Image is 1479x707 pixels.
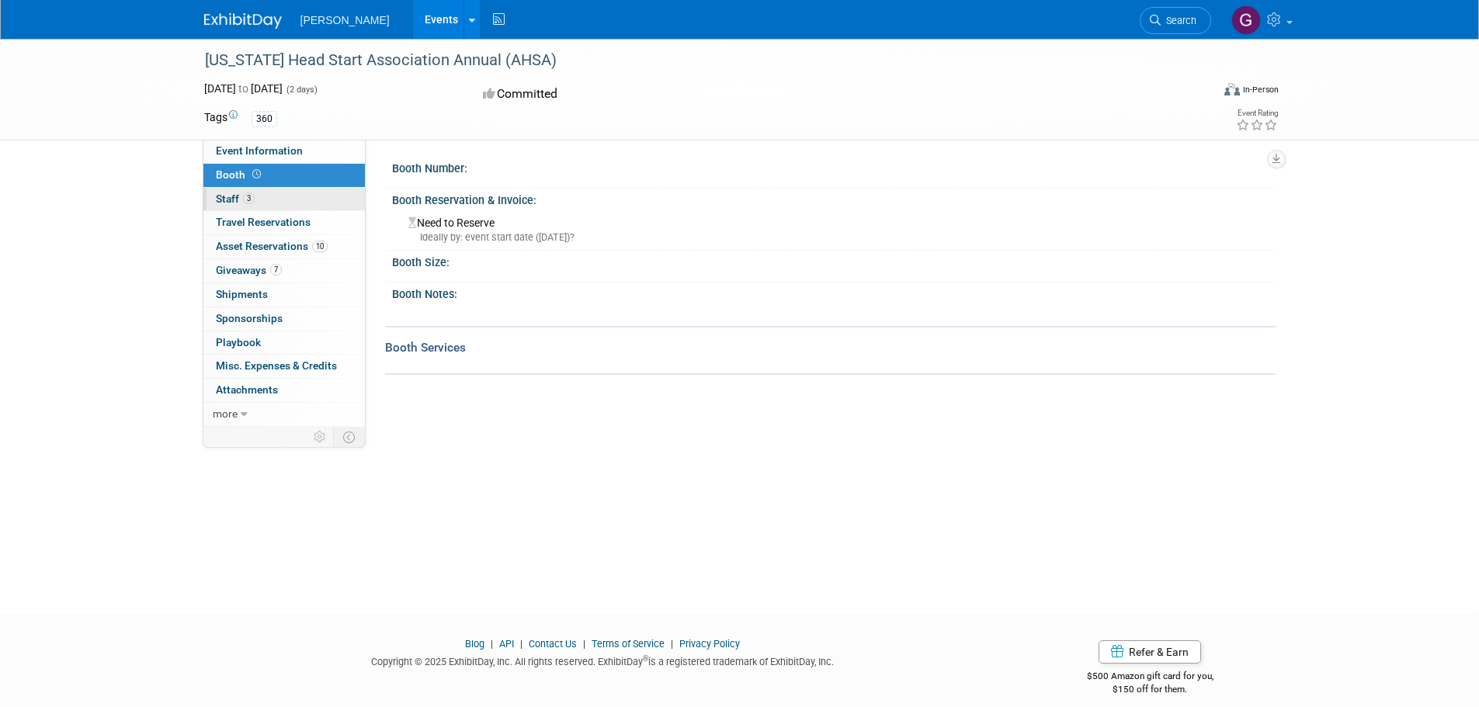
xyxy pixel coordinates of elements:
[1140,7,1211,34] a: Search
[203,164,365,187] a: Booth
[516,638,526,650] span: |
[204,109,238,127] td: Tags
[487,638,497,650] span: |
[529,638,577,650] a: Contact Us
[203,235,365,258] a: Asset Reservations10
[408,230,1264,244] div: Ideally by: event start date ([DATE])?
[203,355,365,378] a: Misc. Expenses & Credits
[203,188,365,211] a: Staff3
[333,427,365,447] td: Toggle Event Tabs
[392,282,1276,302] div: Booth Notes:
[385,339,1276,356] div: Booth Services
[270,264,282,276] span: 7
[478,81,821,108] div: Committed
[1025,683,1276,696] div: $150 off for them.
[216,359,337,372] span: Misc. Expenses & Credits
[204,13,282,29] img: ExhibitDay
[1025,660,1276,695] div: $500 Amazon gift card for you,
[216,288,268,300] span: Shipments
[216,264,282,276] span: Giveaways
[404,211,1264,244] div: Need to Reserve
[1236,109,1278,117] div: Event Rating
[216,336,261,348] span: Playbook
[465,638,484,650] a: Blog
[200,47,1188,75] div: [US_STATE] Head Start Association Annual (AHSA)
[1242,84,1279,95] div: In-Person
[249,168,264,180] span: Booth not reserved yet
[285,85,318,95] span: (2 days)
[579,638,589,650] span: |
[392,251,1276,270] div: Booth Size:
[216,312,283,324] span: Sponsorships
[203,307,365,331] a: Sponsorships
[204,82,283,95] span: [DATE] [DATE]
[203,403,365,426] a: more
[1231,5,1261,35] img: Greg Friesen
[499,638,514,650] a: API
[392,157,1276,176] div: Booth Number:
[236,82,251,95] span: to
[203,379,365,402] a: Attachments
[307,427,334,447] td: Personalize Event Tab Strip
[216,192,255,205] span: Staff
[213,407,238,420] span: more
[204,651,1002,669] div: Copyright © 2025 ExhibitDay, Inc. All rights reserved. ExhibitDay is a registered trademark of Ex...
[392,189,1276,208] div: Booth Reservation & Invoice:
[216,216,311,228] span: Travel Reservations
[203,283,365,307] a: Shipments
[203,331,365,355] a: Playbook
[203,140,365,163] a: Event Information
[216,383,278,396] span: Attachments
[203,259,365,282] a: Giveaways7
[1224,83,1240,95] img: Format-Inperson.png
[1099,640,1201,664] a: Refer & Earn
[1120,81,1279,104] div: Event Format
[1161,15,1196,26] span: Search
[216,240,328,252] span: Asset Reservations
[643,654,648,663] sup: ®
[243,192,255,204] span: 3
[667,638,677,650] span: |
[679,638,740,650] a: Privacy Policy
[216,168,264,181] span: Booth
[312,241,328,252] span: 10
[216,144,303,157] span: Event Information
[203,211,365,234] a: Travel Reservations
[252,111,277,127] div: 360
[592,638,665,650] a: Terms of Service
[300,14,390,26] span: [PERSON_NAME]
